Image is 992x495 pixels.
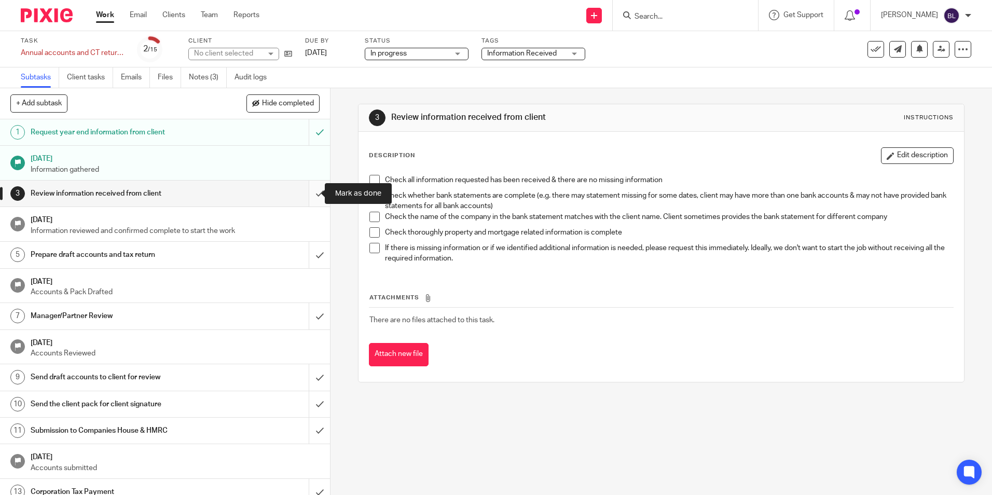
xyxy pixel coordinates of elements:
[369,152,415,160] p: Description
[21,67,59,88] a: Subtasks
[246,94,320,112] button: Hide completed
[31,125,209,140] h1: Request year end information from client
[365,37,469,45] label: Status
[67,67,113,88] a: Client tasks
[10,247,25,262] div: 5
[370,50,407,57] span: In progress
[262,100,314,108] span: Hide completed
[31,287,320,297] p: Accounts & Pack Drafted
[189,67,227,88] a: Notes (3)
[31,396,209,412] h1: Send the client pack for client signature
[633,12,727,22] input: Search
[904,114,954,122] div: Instructions
[10,423,25,438] div: 11
[481,37,585,45] label: Tags
[31,212,320,225] h1: [DATE]
[31,151,320,164] h1: [DATE]
[31,335,320,348] h1: [DATE]
[148,47,157,52] small: /15
[305,49,327,57] span: [DATE]
[31,274,320,287] h1: [DATE]
[31,423,209,438] h1: Submission to Companies House & HMRC
[194,48,261,59] div: No client selected
[31,247,209,263] h1: Prepare draft accounts and tax return
[31,348,320,359] p: Accounts Reviewed
[121,67,150,88] a: Emails
[235,67,274,88] a: Audit logs
[158,67,181,88] a: Files
[130,10,147,20] a: Email
[31,164,320,175] p: Information gathered
[162,10,185,20] a: Clients
[943,7,960,24] img: svg%3E
[369,317,494,324] span: There are no files attached to this task.
[369,109,385,126] div: 3
[201,10,218,20] a: Team
[188,37,292,45] label: Client
[21,37,125,45] label: Task
[31,449,320,462] h1: [DATE]
[369,343,429,366] button: Attach new file
[369,295,419,300] span: Attachments
[31,463,320,473] p: Accounts submitted
[10,370,25,384] div: 9
[881,10,938,20] p: [PERSON_NAME]
[385,227,953,238] p: Check thoroughly property and mortgage related information is complete
[385,190,953,212] p: Check whether bank statements are complete (e.g. there may statement missing for some dates, clie...
[10,94,67,112] button: + Add subtask
[21,48,125,58] div: Annual accounts and CT return - Current
[881,147,954,164] button: Edit description
[10,397,25,411] div: 10
[385,175,953,185] p: Check all information requested has been received & there are no missing information
[96,10,114,20] a: Work
[487,50,557,57] span: Information Received
[783,11,823,19] span: Get Support
[233,10,259,20] a: Reports
[391,112,683,123] h1: Review information received from client
[10,125,25,140] div: 1
[21,8,73,22] img: Pixie
[385,243,953,264] p: If there is missing information or if we identified additional information is needed, please requ...
[31,186,209,201] h1: Review information received from client
[10,309,25,323] div: 7
[31,226,320,236] p: Information reviewed and confirmed complete to start the work
[385,212,953,222] p: Check the name of the company in the bank statement matches with the client name. Client sometime...
[305,37,352,45] label: Due by
[143,43,157,55] div: 2
[31,369,209,385] h1: Send draft accounts to client for review
[10,186,25,201] div: 3
[31,308,209,324] h1: Manager/Partner Review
